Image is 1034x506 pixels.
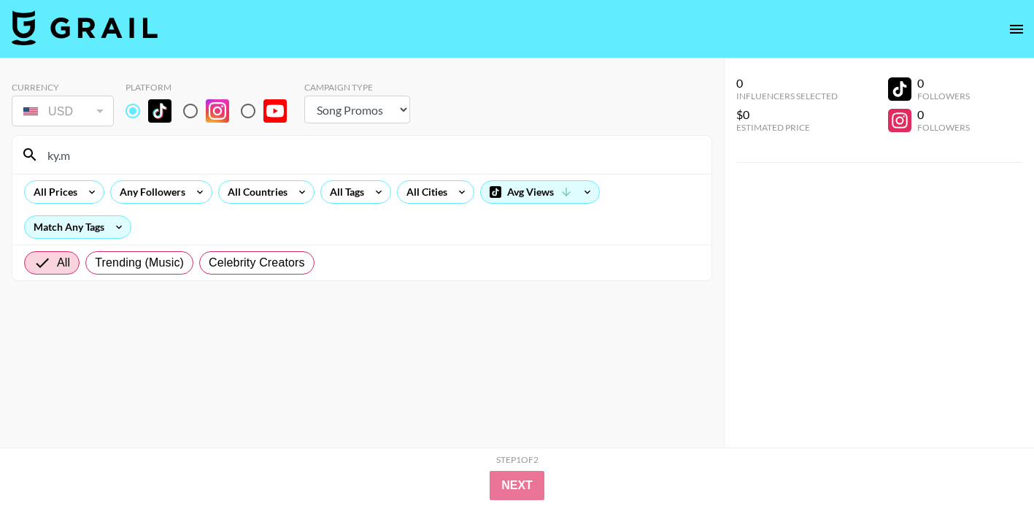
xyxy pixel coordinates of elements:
span: Celebrity Creators [209,254,305,272]
div: $0 [736,107,838,122]
div: Influencers Selected [736,91,838,101]
span: Trending (Music) [95,254,184,272]
img: TikTok [148,99,171,123]
div: All Countries [219,181,290,203]
div: Estimated Price [736,122,838,133]
img: YouTube [263,99,287,123]
div: Avg Views [481,181,599,203]
div: 0 [917,107,970,122]
button: open drawer [1002,15,1031,44]
div: All Cities [398,181,450,203]
div: Campaign Type [304,82,410,93]
div: USD [15,99,111,124]
div: Step 1 of 2 [496,454,539,465]
img: Grail Talent [12,10,158,45]
button: Next [490,471,544,500]
div: Currency is locked to USD [12,93,114,129]
div: All Tags [321,181,367,203]
div: All Prices [25,181,80,203]
div: Currency [12,82,114,93]
iframe: Drift Widget Chat Controller [961,433,1016,488]
img: Instagram [206,99,229,123]
div: Any Followers [111,181,188,203]
input: Search by User Name [39,143,703,166]
div: Match Any Tags [25,216,131,238]
div: Followers [917,91,970,101]
div: 0 [917,76,970,91]
span: All [57,254,70,272]
div: Platform [126,82,298,93]
div: Followers [917,122,970,133]
div: 0 [736,76,838,91]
